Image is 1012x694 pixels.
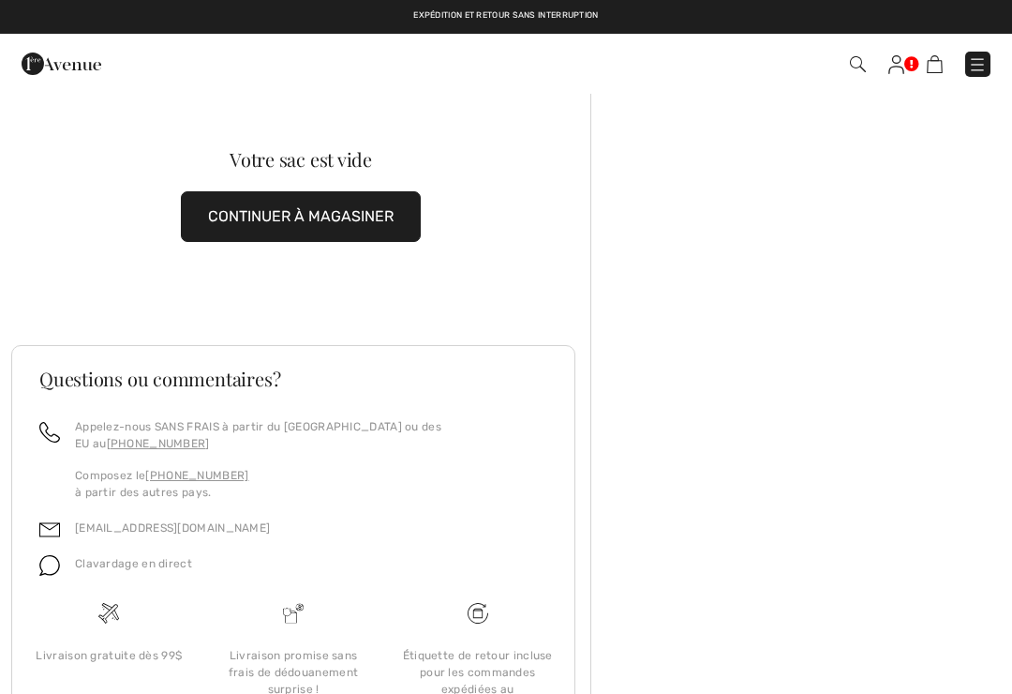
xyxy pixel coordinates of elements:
[39,370,547,388] h3: Questions ou commentaires?
[927,55,943,73] img: Panier d'achat
[107,437,210,450] a: [PHONE_NUMBER]
[968,55,987,74] img: Menu
[75,521,270,535] a: [EMAIL_ADDRESS][DOMAIN_NAME]
[75,557,192,570] span: Clavardage en direct
[39,520,60,540] img: email
[32,647,186,664] div: Livraison gratuite dès 99$
[39,555,60,576] img: chat
[181,191,421,242] button: CONTINUER À MAGASINER
[75,467,547,501] p: Composez le à partir des autres pays.
[888,55,904,74] img: Mes infos
[468,603,488,624] img: Livraison gratuite dès 99$
[75,418,547,452] p: Appelez-nous SANS FRAIS à partir du [GEOGRAPHIC_DATA] ou des EU au
[283,603,304,624] img: Livraison promise sans frais de dédouanement surprise&nbsp;!
[850,56,866,72] img: Recherche
[22,45,101,83] img: 1ère Avenue
[40,150,561,169] div: Votre sac est vide
[22,53,101,71] a: 1ère Avenue
[145,469,248,482] a: [PHONE_NUMBER]
[39,422,60,443] img: call
[98,603,119,624] img: Livraison gratuite dès 99$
